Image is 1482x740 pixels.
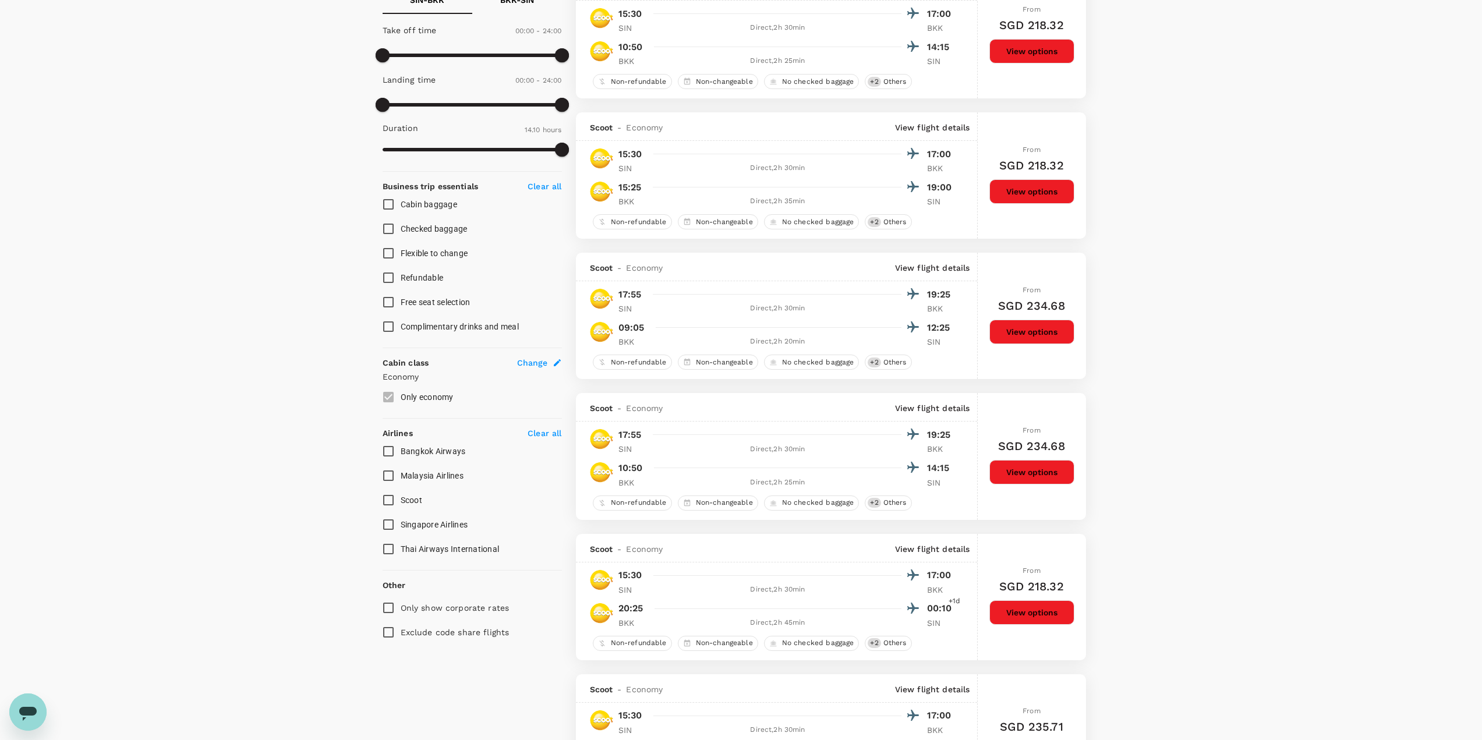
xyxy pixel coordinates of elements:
p: SIN [618,443,648,455]
span: Others [879,77,911,87]
p: 15:30 [618,568,642,582]
div: Non-changeable [678,74,758,89]
img: TR [590,147,613,170]
img: TR [590,180,613,203]
span: Non-refundable [606,77,671,87]
div: Direct , 2h 25min [655,55,901,67]
button: View options [989,39,1074,63]
span: Checked baggage [401,224,468,233]
p: SIN [927,55,956,67]
p: BKK [618,196,648,207]
p: View flight details [895,262,970,274]
div: Direct , 2h 25min [655,477,901,488]
div: +2Others [865,636,911,651]
span: + 2 [868,638,880,648]
div: Direct , 2h 20min [655,336,901,348]
div: Direct , 2h 35min [655,196,901,207]
span: Scoot [590,122,613,133]
p: 19:00 [927,180,956,194]
span: + 2 [868,217,880,227]
div: Direct , 2h 30min [655,303,901,314]
img: TR [590,6,613,30]
button: View options [989,460,1074,484]
span: + 2 [868,77,880,87]
span: From [1023,426,1041,434]
span: Non-refundable [606,638,671,648]
span: Non-changeable [691,638,758,648]
span: From [1023,5,1041,13]
div: +2Others [865,214,911,229]
p: SIN [927,196,956,207]
div: No checked baggage [764,495,860,511]
span: From [1023,146,1041,154]
p: 17:00 [927,568,956,582]
h6: SGD 235.71 [1000,717,1063,736]
span: Scoot [590,402,613,414]
p: 15:30 [618,147,642,161]
p: BKK [927,162,956,174]
p: 17:00 [927,709,956,723]
div: Non-changeable [678,636,758,651]
p: BKK [927,584,956,596]
span: 00:00 - 24:00 [515,76,562,84]
div: Direct , 2h 30min [655,162,901,174]
p: SIN [618,162,648,174]
span: Economy [626,122,663,133]
p: 15:30 [618,7,642,21]
img: TR [590,568,613,592]
p: BKK [618,55,648,67]
span: +1d [949,596,960,607]
button: View options [989,179,1074,204]
p: 15:25 [618,180,642,194]
button: View options [989,600,1074,625]
img: TR [590,461,613,484]
img: TR [590,427,613,451]
p: 10:50 [618,461,643,475]
p: BKK [927,443,956,455]
span: Non-refundable [606,357,671,367]
span: No checked baggage [777,77,859,87]
span: No checked baggage [777,217,859,227]
div: Direct , 2h 30min [655,584,901,596]
span: Bangkok Airways [401,447,466,456]
span: Economy [626,402,663,414]
p: Economy [383,371,562,383]
p: View flight details [895,402,970,414]
span: Economy [626,262,663,274]
span: No checked baggage [777,498,859,508]
span: Free seat selection [401,298,471,307]
span: + 2 [868,357,880,367]
p: Only show corporate rates [401,602,510,614]
p: 17:00 [927,7,956,21]
strong: Business trip essentials [383,182,479,191]
h6: SGD 218.32 [999,156,1064,175]
div: +2Others [865,355,911,370]
span: Scoot [401,495,422,505]
p: 19:25 [927,288,956,302]
p: Other [383,579,406,591]
p: SIN [618,303,648,314]
span: - [613,122,626,133]
h6: SGD 234.68 [998,437,1065,455]
strong: Cabin class [383,358,429,367]
span: Non-changeable [691,498,758,508]
p: Clear all [528,180,561,192]
span: Others [879,498,911,508]
p: SIN [618,724,648,736]
p: View flight details [895,684,970,695]
p: 15:30 [618,709,642,723]
p: BKK [618,477,648,488]
p: 17:55 [618,428,642,442]
h6: SGD 218.32 [999,577,1064,596]
strong: Airlines [383,429,413,438]
span: From [1023,286,1041,294]
p: Landing time [383,74,436,86]
button: View options [989,320,1074,344]
span: Singapore Airlines [401,520,468,529]
h6: SGD 234.68 [998,296,1065,315]
span: Others [879,638,911,648]
span: Economy [626,543,663,555]
span: - [613,684,626,695]
img: TR [590,320,613,344]
p: View flight details [895,122,970,133]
